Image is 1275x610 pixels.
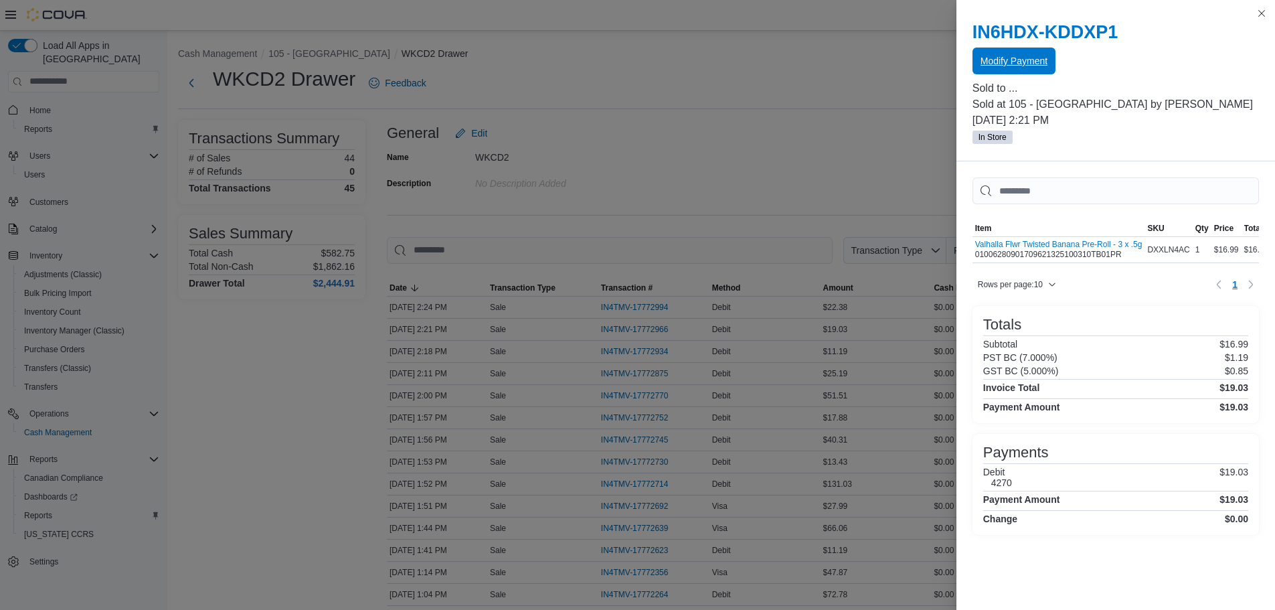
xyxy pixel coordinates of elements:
button: Valhalla Flwr Twisted Banana Pre-Roll - 3 x .5g [975,240,1142,249]
div: 1 [1193,242,1211,258]
button: Total [1242,220,1272,236]
span: Rows per page : 10 [978,279,1043,290]
h6: Debit [983,467,1012,477]
p: $19.03 [1219,467,1248,488]
p: $1.19 [1225,352,1248,363]
h4: Invoice Total [983,382,1040,393]
button: Next page [1243,277,1259,293]
button: SKU [1144,220,1192,236]
h4: Payment Amount [983,402,1060,412]
p: $0.85 [1225,366,1248,376]
ul: Pagination for table: MemoryTable from EuiInMemoryTable [1227,274,1243,295]
h4: $19.03 [1219,382,1248,393]
h6: 4270 [991,477,1012,488]
div: $16.99 [1211,242,1242,258]
p: $16.99 [1219,339,1248,350]
span: Item [975,223,992,234]
span: Qty [1195,223,1209,234]
span: SKU [1147,223,1164,234]
button: Close this dialog [1254,5,1270,21]
nav: Pagination for table: MemoryTable from EuiInMemoryTable [1211,274,1259,295]
h4: $19.03 [1219,494,1248,505]
p: Sold to ... [972,80,1259,96]
h3: Payments [983,445,1049,461]
h3: Totals [983,317,1021,333]
span: Total [1244,223,1263,234]
button: Price [1211,220,1242,236]
span: 1 [1232,278,1238,291]
input: This is a search bar. As you type, the results lower in the page will automatically filter. [972,177,1259,204]
span: Modify Payment [981,54,1047,68]
h6: GST BC (5.000%) [983,366,1059,376]
p: Sold at 105 - [GEOGRAPHIC_DATA] by [PERSON_NAME] [972,96,1259,112]
span: In Store [979,131,1007,143]
button: Item [972,220,1145,236]
h4: Payment Amount [983,494,1060,505]
button: Qty [1193,220,1211,236]
button: Rows per page:10 [972,277,1061,293]
h6: PST BC (7.000%) [983,352,1057,363]
h4: $19.03 [1219,402,1248,412]
p: [DATE] 2:21 PM [972,112,1259,129]
h6: Subtotal [983,339,1017,350]
h4: Change [983,514,1017,524]
button: Page 1 of 1 [1227,274,1243,295]
h4: $0.00 [1225,514,1248,524]
button: Previous page [1211,277,1227,293]
span: In Store [972,131,1013,144]
div: $16.99 [1242,242,1272,258]
span: DXXLN4AC [1147,244,1189,255]
span: Price [1214,223,1234,234]
div: 01006280901709621325100310TB01PR [975,240,1142,260]
h2: IN6HDX-KDDXP1 [972,21,1259,43]
button: Modify Payment [972,48,1055,74]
